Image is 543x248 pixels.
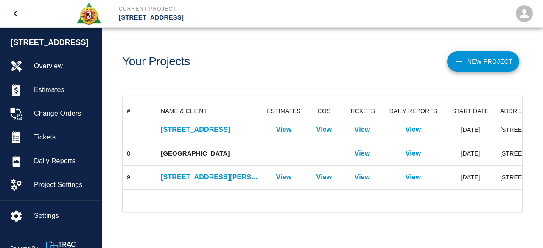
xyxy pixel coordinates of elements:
[316,172,332,182] a: View
[34,109,95,119] span: Change Orders
[406,172,421,182] a: View
[355,172,370,182] a: View
[34,132,95,142] span: Tickets
[119,5,317,13] p: Current Project
[127,149,130,158] div: 8
[452,104,489,118] div: START DATE
[157,104,263,118] div: NAME & CLIENT
[500,104,529,118] div: ADDRESS
[406,125,421,135] a: View
[34,180,95,190] span: Project Settings
[343,104,381,118] div: TICKETS
[447,51,519,72] button: New Project
[316,125,332,135] a: View
[34,85,95,95] span: Estimates
[161,104,207,118] div: NAME & CLIENT
[119,13,317,22] p: [STREET_ADDRESS]
[355,125,370,135] a: View
[445,104,496,118] div: START DATE
[355,148,370,159] a: View
[11,37,97,48] span: [STREET_ADDRESS]
[305,104,343,118] div: COS
[406,148,421,159] a: View
[445,166,496,189] div: [DATE]
[127,173,130,181] div: 9
[161,125,258,135] a: [STREET_ADDRESS]
[445,118,496,142] div: [DATE]
[34,61,95,71] span: Overview
[350,104,375,118] div: TICKETS
[263,104,305,118] div: ESTIMATES
[276,172,292,182] a: View
[5,3,25,24] button: open drawer
[389,104,437,118] div: DAILY REPORTS
[381,104,445,118] div: DAILY REPORTS
[127,104,130,118] div: #
[161,149,258,159] p: [GEOGRAPHIC_DATA]
[123,104,157,118] div: #
[318,104,331,118] div: COS
[161,172,258,182] a: [STREET_ADDRESS][PERSON_NAME]
[267,104,301,118] div: ESTIMATES
[122,55,190,69] h1: Your Projects
[34,211,95,221] span: Settings
[445,142,496,166] div: [DATE]
[276,125,292,135] a: View
[34,156,95,166] span: Daily Reports
[76,2,102,25] img: Roger & Sons Concrete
